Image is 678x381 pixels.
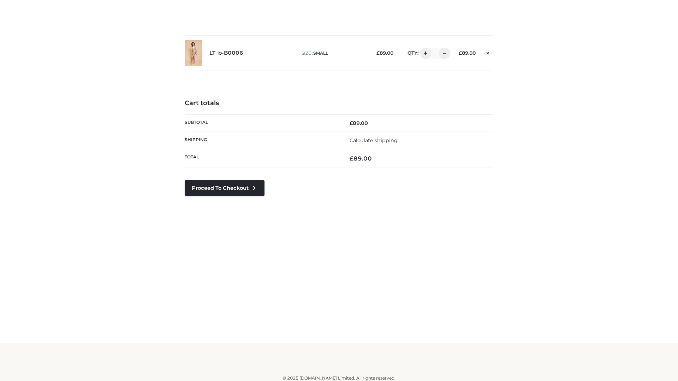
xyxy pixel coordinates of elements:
a: Remove this item [483,48,493,57]
p: size : [302,50,365,56]
bdi: 89.00 [376,50,393,56]
div: QTY: [400,48,448,59]
h4: Cart totals [185,99,493,107]
span: £ [459,50,462,56]
th: Total [185,149,339,168]
span: £ [350,120,353,126]
span: £ [350,155,353,162]
a: Calculate shipping [350,137,398,144]
span: £ [376,50,380,56]
a: Proceed to Checkout [185,180,264,196]
th: Shipping [185,132,339,149]
bdi: 89.00 [350,155,372,162]
bdi: 89.00 [459,50,476,56]
th: Subtotal [185,114,339,132]
a: LT_b-B0006 [209,50,243,56]
span: SMALL [313,50,328,56]
bdi: 89.00 [350,120,368,126]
